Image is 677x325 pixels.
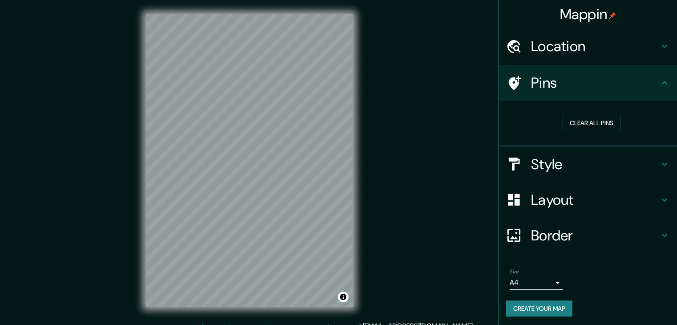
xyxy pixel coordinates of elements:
[609,12,616,19] img: pin-icon.png
[510,276,563,290] div: A4
[499,28,677,64] div: Location
[560,5,616,23] h4: Mappin
[531,191,659,209] h4: Layout
[146,14,353,307] canvas: Map
[531,74,659,92] h4: Pins
[531,227,659,244] h4: Border
[510,268,519,275] label: Size
[338,292,349,302] button: Toggle attribution
[531,155,659,173] h4: Style
[531,37,659,55] h4: Location
[499,218,677,253] div: Border
[506,301,572,317] button: Create your map
[499,146,677,182] div: Style
[499,65,677,101] div: Pins
[499,182,677,218] div: Layout
[598,290,667,315] iframe: Help widget launcher
[563,115,620,131] button: Clear all pins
